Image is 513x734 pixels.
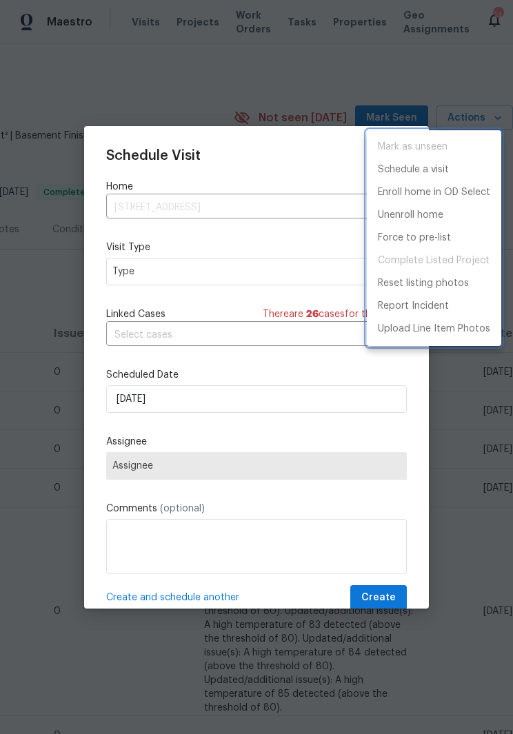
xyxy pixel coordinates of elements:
[378,231,451,245] p: Force to pre-list
[378,163,449,177] p: Schedule a visit
[378,276,469,291] p: Reset listing photos
[378,299,449,314] p: Report Incident
[367,249,501,272] span: Project is already completed
[378,185,490,200] p: Enroll home in OD Select
[378,322,490,336] p: Upload Line Item Photos
[378,208,443,223] p: Unenroll home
